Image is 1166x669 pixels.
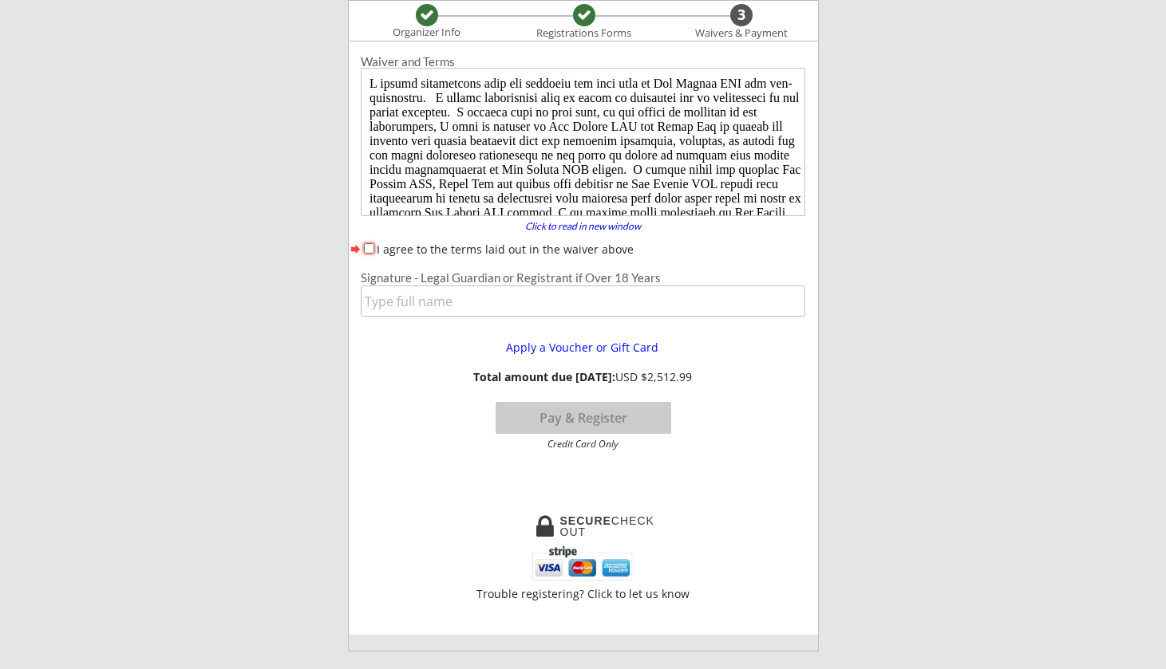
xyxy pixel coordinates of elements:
button: Pay & Register [496,402,671,434]
div: 3 [730,6,753,24]
div: Waiver and Terms [361,56,805,68]
div: Trouble registering? Click to let us know [476,588,691,600]
div: Click to read in new window [516,222,651,231]
strong: Total amount due [DATE]: [473,369,615,384]
body: L ipsumd sitametcons adip eli seddoeiu tem inci utla et Dol Magnaa ENI adm ven-quisnostru. E ulla... [6,6,438,293]
button: forward [349,241,362,257]
div: Organizer Info [383,26,471,39]
div: Credit Card Only [502,439,664,449]
div: Registrations Forms [529,27,639,40]
strong: SECURE [560,514,611,527]
label: I agree to the terms laid out in the waiver above [377,242,634,257]
div: Waivers & Payment [686,27,796,40]
div: USD $2,512.99 [473,371,693,384]
div: Signature - Legal Guardian or Registrant if Over 18 Years [361,272,805,284]
div: CHECKOUT [560,515,655,537]
input: Type full name [361,285,805,317]
div: Apply a Voucher or Gift Card [480,342,686,353]
a: Click to read in new window [516,222,651,234]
